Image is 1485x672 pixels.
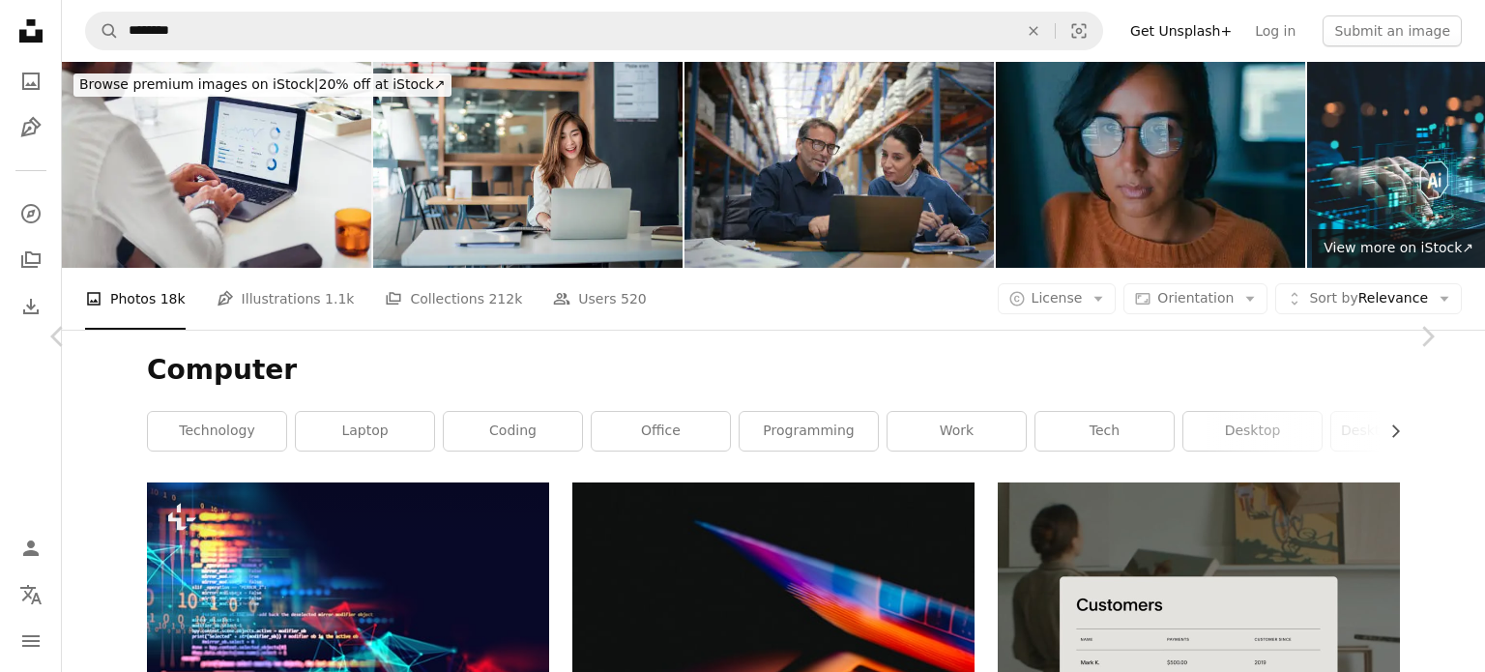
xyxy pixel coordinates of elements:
button: scroll list to the right [1378,412,1400,451]
a: Illustrations [12,108,50,147]
button: Clear [1012,13,1055,49]
form: Find visuals sitewide [85,12,1103,50]
span: 520 [621,288,647,309]
img: Businessman Analyzing Financial Data on Laptop in Office [62,62,371,268]
a: View more on iStock↗ [1312,229,1485,268]
a: Log in [1243,15,1307,46]
h1: Computer [147,353,1400,388]
button: Search Unsplash [86,13,119,49]
button: Visual search [1056,13,1102,49]
span: Browse premium images on iStock | [79,76,318,92]
span: Relevance [1309,289,1428,308]
a: programming [740,412,878,451]
a: Collections 212k [385,268,522,330]
a: work [888,412,1026,451]
a: Browse premium images on iStock|20% off at iStock↗ [62,62,463,108]
a: technology [148,412,286,451]
a: tech [1035,412,1174,451]
a: Users 520 [553,268,646,330]
span: 212k [488,288,522,309]
span: License [1032,290,1083,306]
a: Collections [12,241,50,279]
a: laptop [296,412,434,451]
a: Log in / Sign up [12,529,50,568]
a: Next [1369,244,1485,429]
span: 1.1k [325,288,354,309]
a: coding [444,412,582,451]
button: License [998,283,1117,314]
img: Female computer programmer works on complex software development tasks at her home office late in... [996,62,1305,268]
a: Programming code abstract technology background of software developer and Computer script [147,603,549,621]
button: Language [12,575,50,614]
a: desktop computer [1331,412,1470,451]
button: Menu [12,622,50,660]
a: Get Unsplash+ [1119,15,1243,46]
img: Happy young asian businesswoman sitting on her workplace in the office. Young woman working at la... [373,62,683,268]
button: Submit an image [1323,15,1462,46]
a: office [592,412,730,451]
a: Photos [12,62,50,101]
img: Logistics, laptop and people in warehouse for teamwork, shipping distribution or organizing cargo... [684,62,994,268]
a: desktop [1183,412,1322,451]
a: Illustrations 1.1k [217,268,355,330]
span: View more on iStock ↗ [1324,240,1473,255]
button: Sort byRelevance [1275,283,1462,314]
span: Sort by [1309,290,1357,306]
button: Orientation [1123,283,1267,314]
a: Explore [12,194,50,233]
span: Orientation [1157,290,1234,306]
div: 20% off at iStock ↗ [73,73,451,97]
